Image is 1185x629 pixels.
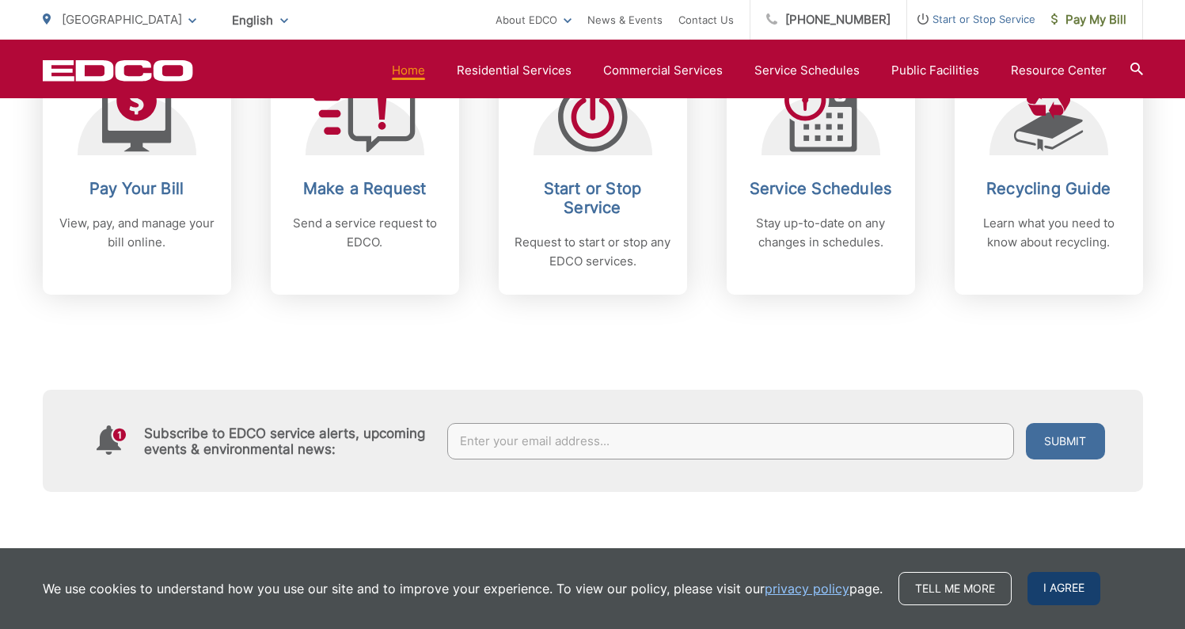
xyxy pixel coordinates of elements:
a: Tell me more [898,572,1012,605]
a: Home [392,61,425,80]
a: Public Facilities [891,61,979,80]
a: Service Schedules [754,61,860,80]
p: Learn what you need to know about recycling. [970,214,1127,252]
span: Pay My Bill [1051,10,1126,29]
a: Contact Us [678,10,734,29]
span: English [220,6,300,34]
a: Make a Request Send a service request to EDCO. [271,52,459,295]
h2: Start or Stop Service [515,179,671,217]
p: View, pay, and manage your bill online. [59,214,215,252]
p: Request to start or stop any EDCO services. [515,233,671,271]
a: News & Events [587,10,663,29]
a: privacy policy [765,579,849,598]
h2: Service Schedules [743,179,899,198]
h2: Pay Your Bill [59,179,215,198]
a: Service Schedules Stay up-to-date on any changes in schedules. [727,52,915,295]
h4: Subscribe to EDCO service alerts, upcoming events & environmental news: [144,425,432,457]
input: Enter your email address... [447,423,1014,459]
p: Stay up-to-date on any changes in schedules. [743,214,899,252]
h2: Recycling Guide [970,179,1127,198]
a: Residential Services [457,61,572,80]
a: Commercial Services [603,61,723,80]
h2: Make a Request [287,179,443,198]
p: We use cookies to understand how you use our site and to improve your experience. To view our pol... [43,579,883,598]
a: Pay Your Bill View, pay, and manage your bill online. [43,52,231,295]
span: [GEOGRAPHIC_DATA] [62,12,182,27]
p: Send a service request to EDCO. [287,214,443,252]
span: I agree [1027,572,1100,605]
a: EDCD logo. Return to the homepage. [43,59,193,82]
a: Recycling Guide Learn what you need to know about recycling. [955,52,1143,295]
a: About EDCO [496,10,572,29]
a: Resource Center [1011,61,1107,80]
button: Submit [1026,423,1105,459]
